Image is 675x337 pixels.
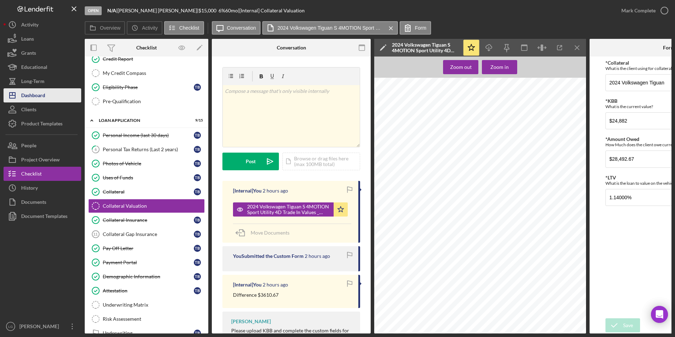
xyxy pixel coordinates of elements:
a: Demographic InformationTB [88,270,205,284]
span: Private Party Value [518,140,551,143]
span: City 22/Hwy 29/Comb 25 MPG [407,159,459,162]
div: Uses of Funds [103,175,194,181]
div: | [Internal] Collateral Valuation [238,8,305,13]
div: Dashboard [21,88,45,104]
span: Private Party Range [517,128,551,131]
div: Project Overview [21,153,60,168]
a: Risk Assessement [88,312,205,326]
div: People [21,138,36,154]
a: Underwriting Matrix [88,298,205,312]
a: Product Templates [4,117,81,131]
span: 63129 [526,225,537,229]
div: [PERSON_NAME] [18,319,64,335]
p: Difference $3610.67 [233,291,279,299]
span: : [398,167,399,171]
div: [Internal] You [233,188,262,194]
a: Uses of FundsTB [88,171,205,185]
span: Max Seating [381,224,402,228]
label: Conversation [227,25,256,31]
div: History [21,181,38,197]
div: Product Templates [21,117,62,132]
span: 4 [393,233,395,237]
text: LG [8,325,13,329]
button: Educational [4,60,81,74]
span: Small Sport Utility Vehicles [399,216,445,220]
button: Loans [4,32,81,46]
span: EPA Class [381,216,397,220]
a: Personal Income (last 30 days)TB [88,128,205,142]
time: 2025-09-10 20:28 [263,282,288,288]
a: Project Overview [4,153,81,167]
span: Pricing Report [381,118,430,124]
button: Dashboard [4,88,81,102]
div: Form [663,45,675,51]
span: Volkswagen [399,110,440,117]
button: 2024 Volkswagen Tiguan S 4MOTION Sport Utility 4D Trade In Values _ [PERSON_NAME] Blue Book.pdf [262,21,398,35]
label: Activity [142,25,157,31]
span: Country of Origin [381,207,410,211]
button: Zoom out [443,60,478,74]
div: Conversation [277,45,306,51]
div: [PERSON_NAME] [231,319,271,324]
a: People [4,138,81,153]
div: T B [194,160,201,167]
span: : [405,159,406,162]
a: Eligibility PhaseTB [88,80,205,94]
a: Long-Term [4,74,81,88]
div: Checklist [21,167,42,183]
button: Conversation [212,21,261,35]
div: 2024 Volkswagen Tiguan S 4MOTION Sport Utility 4D Trade In Values _ [PERSON_NAME] Blue Book.pdf [392,42,459,53]
span: Country of Assembly [381,199,416,203]
div: Eligibility Phase [103,84,194,90]
div: T B [194,245,201,252]
button: Activity [4,18,81,32]
span: Sport Utility [400,241,421,245]
button: LG[PERSON_NAME] [4,319,81,333]
span: for [502,225,507,229]
div: Zoom out [450,60,472,74]
div: Document Templates [21,209,67,225]
div: Loan Application [99,118,185,123]
div: T B [194,174,201,181]
button: Checklist [4,167,81,181]
div: 9 / 15 [190,118,203,123]
div: T B [194,146,201,153]
button: Post [222,153,279,170]
span: Vehicle Highlights [381,150,440,157]
div: Credit Report [103,56,204,62]
button: Document Templates [4,209,81,223]
span: Sell to Private Party [501,110,568,117]
span: [GEOGRAPHIC_DATA] [412,207,453,211]
div: Save [623,318,633,332]
span: Mileage [381,132,396,136]
button: Overview [85,21,125,35]
div: Grants [21,46,36,62]
a: AttestationTB [88,284,205,298]
span: : [391,233,392,237]
span: Valid [492,225,501,229]
div: Personal Income (last 30 days) [103,132,194,138]
div: Collateral Insurance [103,217,194,223]
span: : [397,216,398,220]
span: 4-Cyl, Turbo, 2.0 Liter [394,176,431,179]
div: Underwriting Matrix [103,302,204,308]
div: Open [85,6,102,15]
span: Transmission [381,184,404,188]
div: Clients [21,102,36,118]
div: | [107,8,118,13]
span: AWD [400,167,408,171]
label: Form [415,25,426,31]
span: Body Style [381,241,399,245]
div: Photos of Vehicle [103,161,194,166]
span: Move Documents [251,230,289,236]
div: [PERSON_NAME] [PERSON_NAME] | [118,8,198,13]
button: Activity [127,21,162,35]
button: Save [605,318,640,332]
span: $23,458 [527,144,542,148]
div: T B [194,84,201,91]
time: 2025-09-10 20:28 [305,253,330,259]
span: : [402,224,403,228]
a: CollateralTB [88,185,205,199]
